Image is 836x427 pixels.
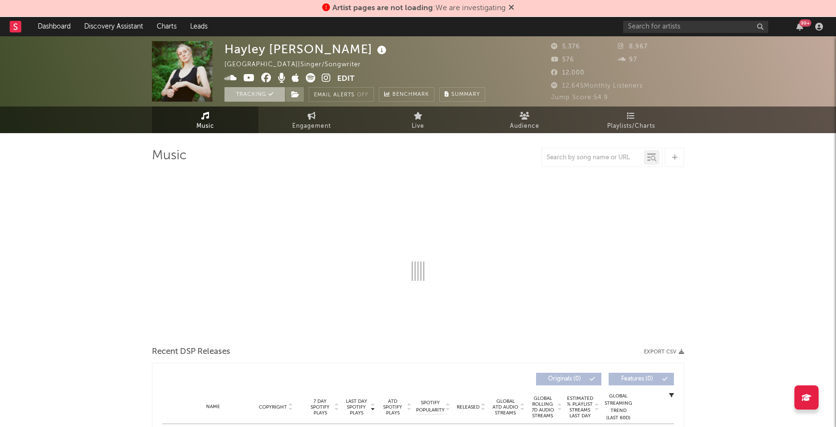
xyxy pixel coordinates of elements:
span: Artist pages are not loading [332,4,433,12]
span: Global Rolling 7D Audio Streams [529,396,556,419]
div: 99 + [799,19,811,27]
a: Discovery Assistant [77,17,150,36]
input: Search by song name or URL [542,154,644,162]
div: Hayley [PERSON_NAME] [224,41,389,57]
input: Search for artists [623,21,768,33]
span: Global ATD Audio Streams [492,398,519,416]
a: Live [365,107,471,133]
button: Features(0) [609,373,674,385]
span: ATD Spotify Plays [380,398,405,416]
span: Jump Score: 54.9 [551,94,608,101]
span: 7 Day Spotify Plays [307,398,333,416]
div: Name [181,403,245,411]
a: Charts [150,17,183,36]
div: Global Streaming Trend (Last 60D) [604,393,633,422]
button: 99+ [796,23,803,30]
span: Copyright [259,404,287,410]
button: Tracking [224,87,285,102]
a: Music [152,107,258,133]
a: Playlists/Charts [578,107,684,133]
span: Features ( 0 ) [615,376,659,382]
div: [GEOGRAPHIC_DATA] | Singer/Songwriter [224,59,372,71]
span: Dismiss [508,4,514,12]
button: Summary [439,87,485,102]
span: 5,376 [551,44,580,50]
span: Playlists/Charts [607,121,655,132]
span: Estimated % Playlist Streams Last Day [567,396,593,419]
span: 12,645 Monthly Listeners [551,83,643,89]
span: 576 [551,57,574,63]
span: Benchmark [392,89,429,101]
span: : We are investigating [332,4,506,12]
em: Off [357,92,369,98]
a: Audience [471,107,578,133]
span: Originals ( 0 ) [542,376,587,382]
span: Live [412,121,424,132]
span: 8,967 [618,44,648,50]
button: Export CSV [644,349,684,355]
button: Originals(0) [536,373,601,385]
a: Dashboard [31,17,77,36]
span: Summary [451,92,480,97]
span: Engagement [292,121,331,132]
span: 97 [618,57,637,63]
span: Music [196,121,214,132]
span: 12,000 [551,70,584,76]
span: Last Day Spotify Plays [343,398,369,416]
a: Engagement [258,107,365,133]
a: Leads [183,17,214,36]
span: Audience [510,121,539,132]
span: Released [457,404,479,410]
span: Spotify Popularity [416,399,445,414]
span: Recent DSP Releases [152,346,230,358]
button: Edit [337,73,355,85]
a: Benchmark [379,87,434,102]
button: Email AlertsOff [309,87,374,102]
